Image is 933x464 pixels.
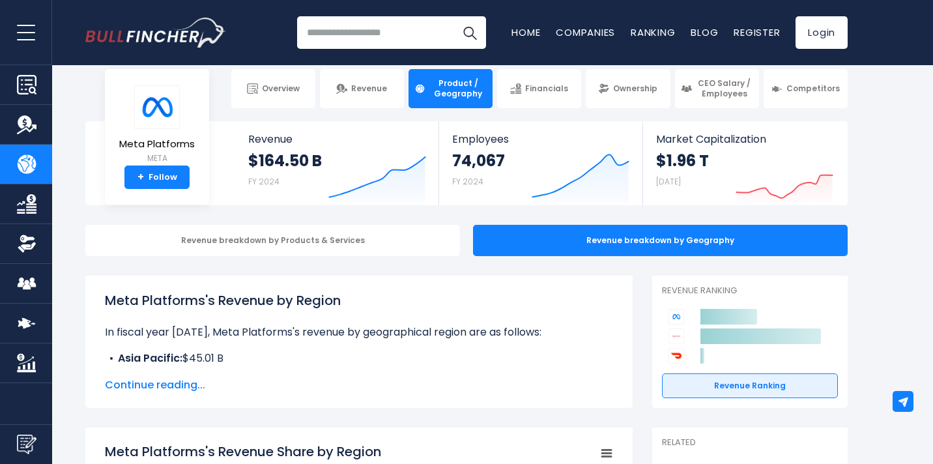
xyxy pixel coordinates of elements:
[497,69,581,108] a: Financials
[613,83,657,94] span: Ownership
[124,166,190,189] a: +Follow
[668,309,684,325] img: Meta Platforms competitors logo
[453,16,486,49] button: Search
[105,442,381,461] tspan: Meta Platforms's Revenue Share by Region
[764,69,848,108] a: Competitors
[662,437,838,448] p: Related
[119,139,195,150] span: Meta Platforms
[656,151,709,171] strong: $1.96 T
[105,291,613,310] h1: Meta Platforms's Revenue by Region
[439,121,642,205] a: Employees 74,067 FY 2024
[351,83,387,94] span: Revenue
[429,78,487,98] span: Product / Geography
[656,176,681,187] small: [DATE]
[320,69,404,108] a: Revenue
[668,348,684,364] img: DoorDash competitors logo
[691,25,718,39] a: Blog
[119,152,195,164] small: META
[696,78,753,98] span: CEO Salary / Employees
[734,25,780,39] a: Register
[656,133,833,145] span: Market Capitalization
[105,377,613,393] span: Continue reading...
[668,328,684,344] img: Alphabet competitors logo
[586,69,670,108] a: Ownership
[262,83,300,94] span: Overview
[248,176,280,187] small: FY 2024
[409,69,493,108] a: Product / Geography
[85,225,460,256] div: Revenue breakdown by Products & Services
[235,121,439,205] a: Revenue $164.50 B FY 2024
[525,83,568,94] span: Financials
[662,285,838,297] p: Revenue Ranking
[662,373,838,398] a: Revenue Ranking
[796,16,848,49] a: Login
[473,225,848,256] div: Revenue breakdown by Geography
[105,325,613,340] p: In fiscal year [DATE], Meta Platforms's revenue by geographical region are as follows:
[137,171,144,183] strong: +
[511,25,540,39] a: Home
[85,18,225,48] a: Go to homepage
[248,133,426,145] span: Revenue
[556,25,615,39] a: Companies
[119,85,195,166] a: Meta Platforms META
[105,351,613,366] li: $45.01 B
[631,25,675,39] a: Ranking
[452,133,629,145] span: Employees
[643,121,846,205] a: Market Capitalization $1.96 T [DATE]
[675,69,759,108] a: CEO Salary / Employees
[118,366,158,381] b: Europe:
[231,69,315,108] a: Overview
[17,234,36,254] img: Ownership
[248,151,322,171] strong: $164.50 B
[452,176,483,187] small: FY 2024
[85,18,226,48] img: Bullfincher logo
[105,366,613,382] li: $38.36 B
[118,351,182,366] b: Asia Pacific:
[452,151,505,171] strong: 74,067
[786,83,840,94] span: Competitors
